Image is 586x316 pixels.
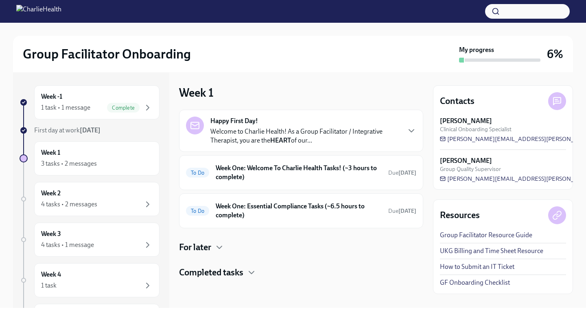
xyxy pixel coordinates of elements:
a: Week 24 tasks • 2 messages [20,182,160,216]
div: 1 task [41,281,57,290]
span: September 22nd, 2025 09:00 [388,169,416,177]
h6: Week 4 [41,270,61,279]
a: Group Facilitator Resource Guide [440,231,532,240]
strong: HEART [270,136,291,144]
a: UKG Billing and Time Sheet Resource [440,247,543,255]
div: 1 task • 1 message [41,103,90,112]
span: To Do [186,170,209,176]
div: 4 tasks • 1 message [41,240,94,249]
a: Week 41 task [20,263,160,297]
h4: Contacts [440,95,474,107]
a: How to Submit an IT Ticket [440,262,514,271]
div: 4 tasks • 2 messages [41,200,97,209]
h4: For later [179,241,211,253]
h6: Week One: Essential Compliance Tasks (~6.5 hours to complete) [216,202,382,220]
div: For later [179,241,423,253]
span: To Do [186,208,209,214]
strong: [DATE] [80,126,101,134]
h6: Week 3 [41,229,61,238]
strong: My progress [459,45,494,54]
div: 3 tasks • 2 messages [41,159,97,168]
span: First day at work [34,126,101,134]
strong: Happy First Day! [210,117,258,126]
span: September 22nd, 2025 09:00 [388,207,416,215]
span: Group Quality Supervisor [440,165,501,173]
h6: Week One: Welcome To Charlie Health Tasks! (~3 hours to complete) [216,164,382,182]
strong: [PERSON_NAME] [440,117,492,126]
a: First day at work[DATE] [20,126,160,135]
h2: Group Facilitator Onboarding [23,46,191,62]
span: Due [388,208,416,214]
strong: [DATE] [398,208,416,214]
a: Week 13 tasks • 2 messages [20,141,160,175]
h3: 6% [547,47,563,61]
h6: Week 1 [41,148,60,157]
img: CharlieHealth [16,5,61,18]
h4: Completed tasks [179,266,243,279]
a: To DoWeek One: Welcome To Charlie Health Tasks! (~3 hours to complete)Due[DATE] [186,162,416,183]
strong: [DATE] [398,169,416,176]
a: GF Onboarding Checklist [440,278,510,287]
span: Due [388,169,416,176]
span: Clinical Onboarding Specialist [440,126,512,133]
p: Welcome to Charlie Health! As a Group Facilitator / Integrative Therapist, you are the of our... [210,127,400,145]
h4: Resources [440,209,480,221]
h6: Week 2 [41,189,61,198]
h6: Week -1 [41,92,62,101]
div: Completed tasks [179,266,423,279]
span: Complete [107,105,140,111]
strong: [PERSON_NAME] [440,156,492,165]
a: To DoWeek One: Essential Compliance Tasks (~6.5 hours to complete)Due[DATE] [186,200,416,221]
a: Week -11 task • 1 messageComplete [20,85,160,119]
h3: Week 1 [179,85,214,100]
a: Week 34 tasks • 1 message [20,223,160,257]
